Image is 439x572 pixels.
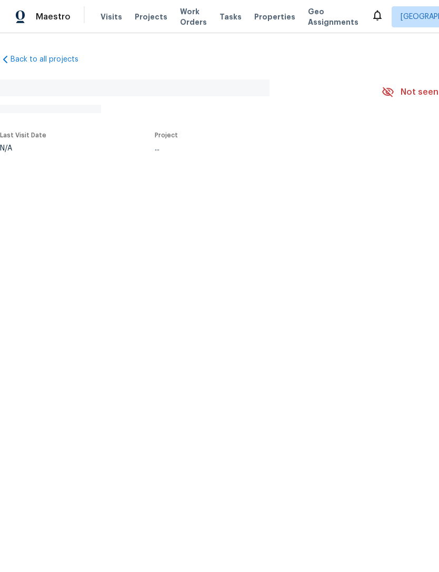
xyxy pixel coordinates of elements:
[308,6,358,27] span: Geo Assignments
[101,12,122,22] span: Visits
[135,12,167,22] span: Projects
[155,145,357,152] div: ...
[219,13,242,21] span: Tasks
[155,132,178,138] span: Project
[180,6,207,27] span: Work Orders
[254,12,295,22] span: Properties
[36,12,71,22] span: Maestro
